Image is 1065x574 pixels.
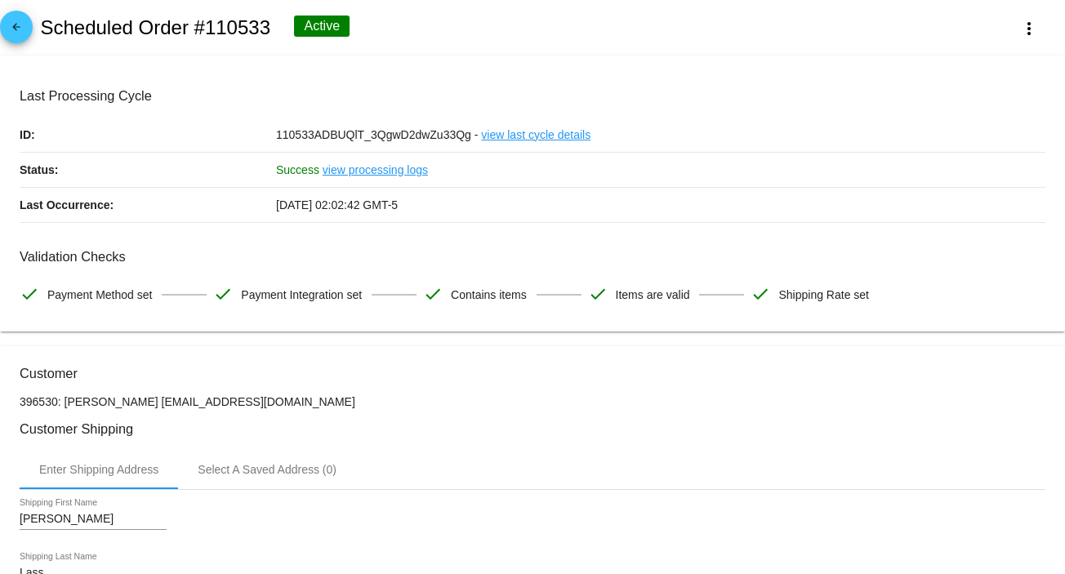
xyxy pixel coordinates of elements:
[778,278,869,312] span: Shipping Rate set
[423,284,443,304] mat-icon: check
[241,278,362,312] span: Payment Integration set
[20,421,1045,437] h3: Customer Shipping
[276,163,319,176] span: Success
[47,278,152,312] span: Payment Method set
[481,118,590,152] a: view last cycle details
[451,278,527,312] span: Contains items
[40,16,270,39] h2: Scheduled Order #110533
[39,463,158,476] div: Enter Shipping Address
[20,188,276,222] p: Last Occurrence:
[20,513,167,526] input: Shipping First Name
[294,16,350,37] div: Active
[751,284,770,304] mat-icon: check
[198,463,336,476] div: Select A Saved Address (0)
[588,284,608,304] mat-icon: check
[20,153,276,187] p: Status:
[20,284,39,304] mat-icon: check
[20,366,1045,381] h3: Customer
[276,128,478,141] span: 110533ADBUQlT_3QgwD2dwZu33Qg -
[276,198,398,211] span: [DATE] 02:02:42 GMT-5
[1019,19,1039,38] mat-icon: more_vert
[20,249,1045,265] h3: Validation Checks
[323,153,428,187] a: view processing logs
[213,284,233,304] mat-icon: check
[20,395,1045,408] p: 396530: [PERSON_NAME] [EMAIL_ADDRESS][DOMAIN_NAME]
[20,88,1045,104] h3: Last Processing Cycle
[7,21,26,41] mat-icon: arrow_back
[616,278,690,312] span: Items are valid
[20,118,276,152] p: ID:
